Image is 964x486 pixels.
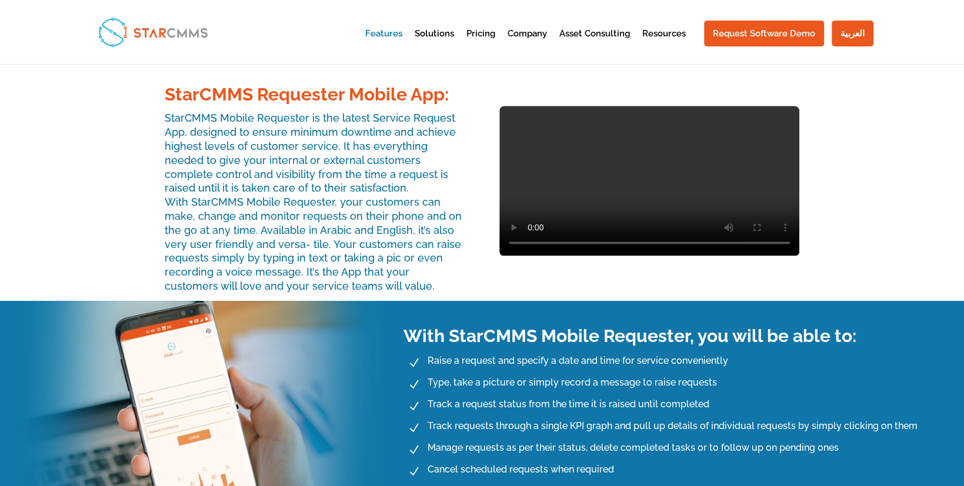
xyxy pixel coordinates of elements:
[403,353,424,373] span: N
[403,374,424,395] span: N
[403,418,424,438] span: N
[403,396,424,417] span: N
[424,353,728,368] span: Raise a request and specify a date and time for service conveniently
[165,86,465,109] h3: StarCMMS Requester Mobile App:
[94,12,213,51] img: StarCMMS
[559,29,630,58] a: Asset Consulting
[424,374,717,390] span: Type, take a picture or simply record a message to raise requests
[424,440,839,455] span: Manage requests as per their status, delete completed tasks or to follow up on pending ones
[642,29,686,58] a: Resources
[466,29,495,58] a: Pricing
[403,440,424,460] span: N
[768,359,964,486] iframe: Chat Widget
[415,29,454,58] a: Solutions
[508,29,547,58] a: Company
[424,396,709,412] span: Track a request status from the time it is raised until completed
[424,418,918,434] span: Track requests through a single KPI graph and pull up details of individual requests by simply cl...
[832,21,873,46] a: العربية
[403,461,424,482] span: N
[424,461,614,477] span: Cancel scheduled requests when required
[403,327,929,351] h3: With StarCMMS Mobile Requester, you will be able to:
[165,111,465,293] p: StarCMMS Mobile Requester is the latest Service Request App, designed to ensure minimum downtime ...
[365,29,402,58] a: Features
[704,21,824,46] a: Request Software Demo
